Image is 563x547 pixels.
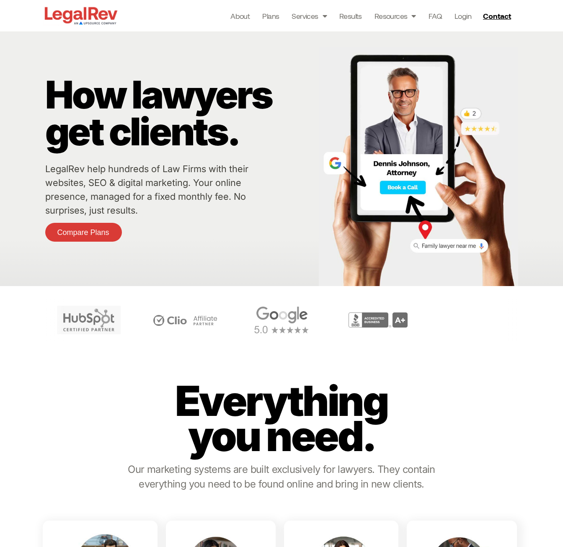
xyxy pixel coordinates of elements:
p: Our marketing systems are built exclusively for lawyers. They contain everything you need to be f... [124,462,440,491]
div: 2 / 6 [332,299,424,341]
a: Results [339,10,362,22]
a: About [230,10,250,22]
a: LegalRev help hundreds of Law Firms with their websites, SEO & digital marketing. Your online pre... [45,163,248,216]
div: 3 / 6 [428,299,520,341]
a: Contact [480,9,517,23]
a: Compare Plans [45,223,122,242]
nav: Menu [230,10,471,22]
a: Login [455,10,471,22]
span: Compare Plans [57,229,109,236]
div: 5 / 6 [43,299,135,341]
span: Contact [483,12,511,20]
a: FAQ [429,10,442,22]
div: 1 / 6 [235,299,328,341]
p: How lawyers get clients. [45,76,315,150]
p: Everything you need. [160,383,403,454]
div: Carousel [43,299,520,341]
a: Resources [374,10,416,22]
a: Plans [262,10,279,22]
div: 6 / 6 [139,299,231,341]
a: Services [292,10,327,22]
